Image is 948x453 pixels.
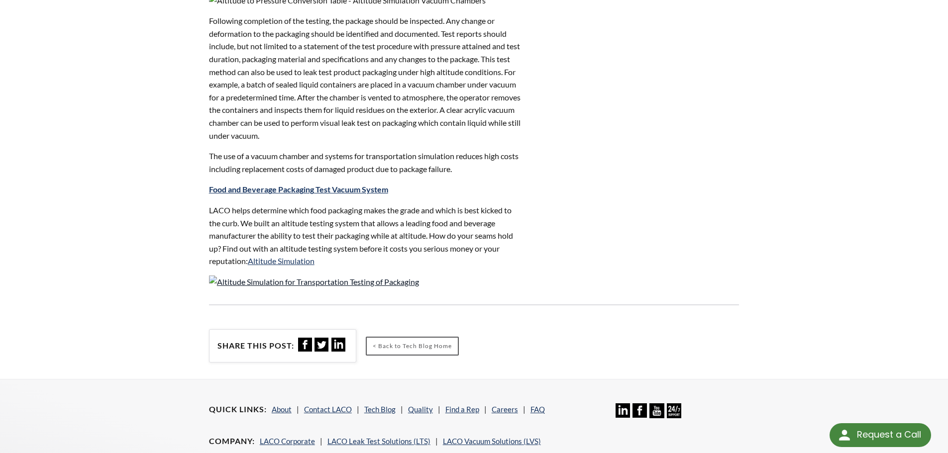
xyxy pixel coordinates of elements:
[830,423,931,447] div: Request a Call
[667,411,681,420] a: 24/7 Support
[248,256,315,266] a: Altitude Simulation
[443,437,541,446] a: LACO Vacuum Solutions (LVS)
[209,404,267,415] h4: Quick Links
[492,405,518,414] a: Careers
[837,427,852,443] img: round button
[445,405,479,414] a: Find a Rep
[260,437,315,446] a: LACO Corporate
[364,405,396,414] a: Tech Blog
[217,341,294,351] h4: Share this post:
[209,150,523,175] p: The use of a vacuum chamber and systems for transportation simulation reduces high costs includin...
[408,405,433,414] a: Quality
[667,403,681,418] img: 24/7 Support Icon
[272,405,292,414] a: About
[209,204,523,268] p: LACO helps determine which food packaging makes the grade and which is best kicked to the curb. W...
[209,14,523,142] p: Following completion of the testing, the package should be inspected. Any change or deformation t...
[857,423,921,446] div: Request a Call
[366,337,459,356] a: < Back to Tech Blog Home
[209,436,255,447] h4: Company
[530,405,545,414] a: FAQ
[209,184,388,194] a: Food and Beverage Packaging Test Vacuum System
[209,275,419,288] img: Altitude Simulation for Transportation Testing of Packaging
[327,437,430,446] a: LACO Leak Test Solutions (LTS)
[304,405,352,414] a: Contact LACO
